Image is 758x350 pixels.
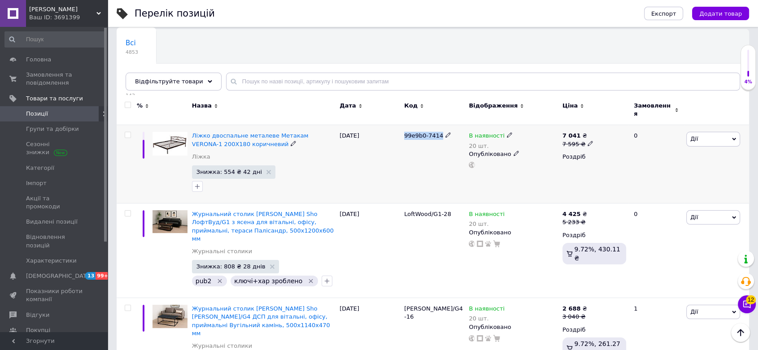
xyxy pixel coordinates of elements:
span: 99+ [96,272,110,280]
span: Замовлення [634,102,672,118]
span: Дії [690,308,698,315]
div: ₴ [562,210,587,218]
span: 4853 [126,49,138,56]
a: Журнальні столики [192,342,252,350]
b: 4 425 [562,211,581,217]
span: Імпорт [26,179,47,187]
span: Сезонні знижки [26,140,83,156]
span: Видалені позиції [26,218,78,226]
button: Експорт [644,7,684,20]
span: Категорії [26,164,54,172]
a: Журнальні столики [192,247,252,255]
button: Наверх [731,323,750,342]
span: Ціна [562,102,578,110]
span: Знижка: 808 ₴ 28 днів [196,264,266,269]
span: Відновлення позицій [26,233,83,249]
span: Покупці [26,326,50,334]
div: Роздріб [562,153,626,161]
button: Чат з покупцем12 [738,295,756,313]
div: 20 шт. [469,220,505,227]
span: Відфільтруйте товари [135,78,203,85]
div: 20 шт. [469,315,505,322]
div: Опубліковано [469,229,558,237]
a: Журнальний столик [PERSON_NAME] Sho ЛофтВуд/G1 з ясена для вітальні, офісу, приймальні, тераси Па... [192,211,334,242]
div: 0 [628,125,684,203]
span: LoftWood/G1-28 [404,211,451,217]
div: Роздріб [562,326,626,334]
span: 9.72%, 430.11 ₴ [574,246,620,262]
span: 12 [746,295,756,304]
b: 7 041 [562,132,581,139]
img: Столик журнальный Tobi Sho Урбан/G4 ДСП для гостинной, офиса, приемной Угольный камень, 500х1140х... [152,305,187,328]
div: 5 233 ₴ [562,218,587,226]
span: Всі [126,39,136,47]
span: 99e9b0-7414 [404,132,443,139]
span: Дії [690,214,698,220]
span: Дії [690,135,698,142]
div: ₴ [562,305,587,313]
span: Відображення [469,102,518,110]
span: В наявності [469,305,505,315]
div: 0 [628,203,684,298]
span: Головна [26,56,51,64]
div: 7 595 ₴ [562,140,593,148]
div: Стільці і крісла, Огорожі, столи і лавки на кладовищі, Дзеркала для ванних кімнат, Кухонні гарнітури [117,64,254,98]
span: Назва [192,102,212,110]
div: Опубліковано [469,323,558,331]
svg: Видалити мітку [307,277,314,285]
div: 20 шт. [469,143,513,149]
input: Пошук [4,31,105,48]
input: Пошук по назві позиції, артикулу і пошуковим запитам [226,73,740,91]
span: Товари та послуги [26,95,83,103]
span: Додати товар [699,10,742,17]
span: Код [404,102,418,110]
span: ключі+хар зроблено [234,277,302,285]
span: Позиції [26,110,48,118]
span: Знижка: 554 ₴ 42 дні [196,169,262,175]
span: 13 [85,272,96,280]
span: [DEMOGRAPHIC_DATA] [26,272,92,280]
span: В наявності [469,211,505,220]
span: Відгуки [26,311,49,319]
div: 4% [741,79,755,85]
a: Ліжка [192,153,210,161]
svg: Видалити мітку [216,277,223,285]
img: Кровать двуспальная металлическая Метакам VERONA-1 200X180 коричневый [152,132,187,156]
span: % [137,102,143,110]
div: Перелік позицій [135,9,215,18]
span: Експорт [651,10,676,17]
div: [DATE] [337,125,402,203]
img: Столик журнальный Tobi Sho ЛофтВуд/G1 с ясеня для гостинной, офиса, приемной, терассы Палисандр, ... [152,210,187,233]
span: Дата [340,102,356,110]
b: 2 688 [562,305,581,312]
span: Групи та добірки [26,125,79,133]
button: Додати товар [692,7,749,20]
span: В наявності [469,132,505,142]
a: Ліжко двоспальне металеве Метакам VERONA-1 200X180 коричневий [192,132,309,147]
span: pub2 [196,277,212,285]
span: 143 [126,92,236,99]
span: Характеристики [26,257,77,265]
div: [DATE] [337,203,402,298]
span: Замовлення та повідомлення [26,71,83,87]
span: Стільці і [PERSON_NAME], Огор... [126,73,215,91]
div: Роздріб [562,231,626,239]
div: Ваш ID: 3691399 [29,13,108,22]
a: Журнальний столик [PERSON_NAME] Sho [PERSON_NAME]/G4 ДСП для вітальні, офісу, приймальні Вугільни... [192,305,330,337]
div: 3 040 ₴ [562,313,587,321]
span: Акції та промокоди [26,194,83,211]
span: [PERSON_NAME]/G4-16 [404,305,463,320]
div: Опубліковано [469,150,558,158]
span: Показники роботи компанії [26,287,83,303]
div: ₴ [562,132,593,140]
span: Тобі Шо [29,5,96,13]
